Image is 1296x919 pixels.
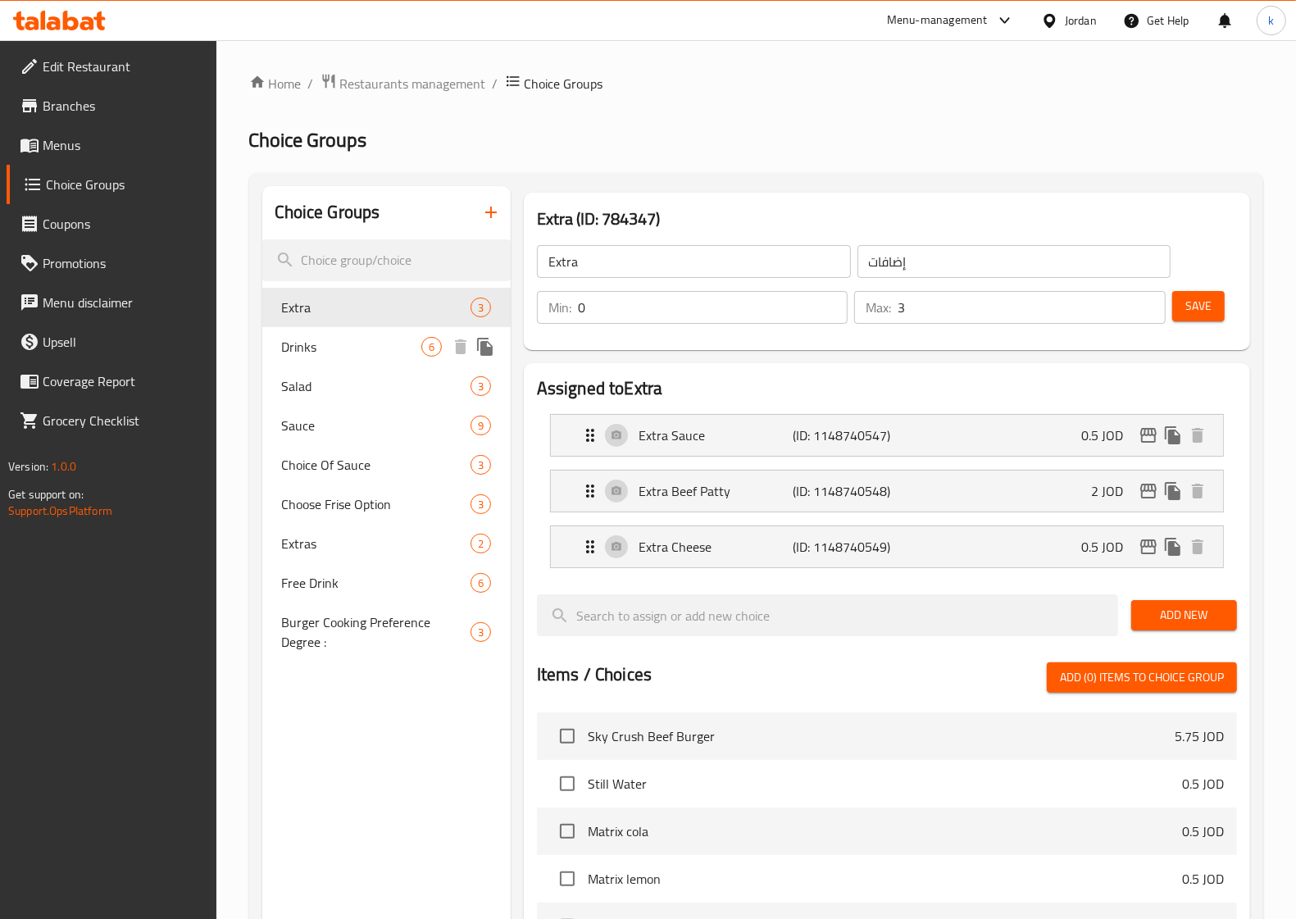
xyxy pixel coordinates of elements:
a: Home [249,74,302,93]
p: 0.5 JOD [1182,869,1224,889]
div: Choices [471,455,491,475]
div: Free Drink6 [262,563,511,603]
p: Extra Beef Patty [639,481,794,501]
a: Support.OpsPlatform [8,500,112,521]
span: Grocery Checklist [43,411,203,430]
span: Choice Groups [46,175,203,194]
p: 0.5 JOD [1182,821,1224,841]
div: Sauce9 [262,406,511,445]
span: Sky Crush Beef Burger [588,726,1175,746]
div: Extras2 [262,524,511,563]
p: (ID: 1148740547) [794,425,897,445]
li: / [493,74,498,93]
button: delete [1185,423,1210,448]
div: Choices [421,337,442,357]
span: Burger Cooking Preference Degree : [282,612,471,652]
span: Matrix lemon [588,869,1182,889]
span: Select choice [550,862,584,896]
div: Choices [471,622,491,642]
span: Upsell [43,332,203,352]
p: Min: [548,298,571,317]
span: Salad [282,376,471,396]
div: Choices [471,494,491,514]
a: Menu disclaimer [7,283,216,322]
span: Choice Groups [249,121,367,158]
span: Restaurants management [340,74,486,93]
div: Choices [471,534,491,553]
button: duplicate [1161,535,1185,559]
a: Grocery Checklist [7,401,216,440]
span: Free Drink [282,573,471,593]
span: 6 [471,576,490,591]
a: Restaurants management [321,73,486,94]
button: delete [1185,535,1210,559]
button: duplicate [473,334,498,359]
li: Expand [537,407,1237,463]
a: Upsell [7,322,216,362]
span: Coupons [43,214,203,234]
span: Version: [8,456,48,477]
p: Max: [866,298,891,317]
div: Expand [551,526,1223,567]
button: delete [1185,479,1210,503]
div: Choices [471,376,491,396]
div: Choice Of Sauce3 [262,445,511,485]
p: 0.5 JOD [1081,425,1136,445]
div: Expand [551,415,1223,456]
div: Salad3 [262,366,511,406]
span: 1.0.0 [51,456,76,477]
span: Drinks [282,337,421,357]
div: Menu-management [887,11,988,30]
div: Choices [471,416,491,435]
a: Edit Restaurant [7,47,216,86]
li: Expand [537,463,1237,519]
button: Add New [1131,600,1237,630]
span: Add New [1144,605,1224,626]
input: search [262,239,511,281]
span: Coverage Report [43,371,203,391]
span: Save [1185,296,1212,316]
button: edit [1136,535,1161,559]
span: 9 [471,418,490,434]
a: Menus [7,125,216,165]
li: / [308,74,314,93]
p: 5.75 JOD [1175,726,1224,746]
button: delete [448,334,473,359]
a: Choice Groups [7,165,216,204]
div: Expand [551,471,1223,512]
nav: breadcrumb [249,73,1263,94]
span: Select choice [550,719,584,753]
p: 2 JOD [1091,481,1136,501]
span: Extras [282,534,471,553]
button: edit [1136,479,1161,503]
p: (ID: 1148740549) [794,537,897,557]
span: Add (0) items to choice group [1060,667,1224,688]
span: 3 [471,457,490,473]
h2: Choice Groups [275,200,380,225]
span: Still Water [588,774,1182,794]
span: Select choice [550,814,584,848]
span: Extra [282,298,471,317]
div: Choose Frise Option3 [262,485,511,524]
span: Menus [43,135,203,155]
div: Choices [471,573,491,593]
p: Extra Cheese [639,537,794,557]
button: duplicate [1161,479,1185,503]
h2: Assigned to Extra [537,376,1237,401]
span: Promotions [43,253,203,273]
a: Promotions [7,243,216,283]
span: Choice Groups [525,74,603,93]
p: Extra Sauce [639,425,794,445]
a: Coverage Report [7,362,216,401]
div: Extra3 [262,288,511,327]
span: Choice Of Sauce [282,455,471,475]
div: Drinks6deleteduplicate [262,327,511,366]
button: Save [1172,291,1225,321]
span: 3 [471,379,490,394]
span: 3 [471,625,490,640]
span: Branches [43,96,203,116]
span: 6 [422,339,441,355]
span: 2 [471,536,490,552]
span: Edit Restaurant [43,57,203,76]
button: edit [1136,423,1161,448]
